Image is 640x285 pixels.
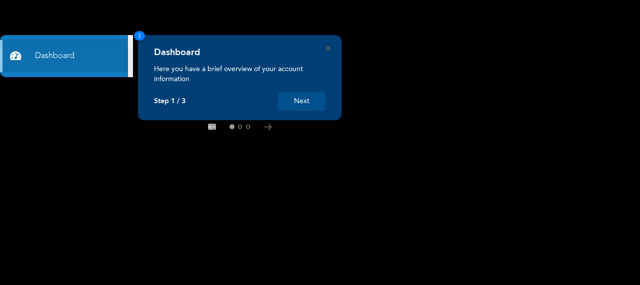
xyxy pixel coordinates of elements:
[134,31,145,41] span: 1
[278,92,325,111] button: Next
[326,46,330,51] button: Close
[154,97,185,106] p: Step 1 / 3
[154,47,200,58] h4: Dashboard
[154,64,325,84] p: Here you have a brief overview of your account information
